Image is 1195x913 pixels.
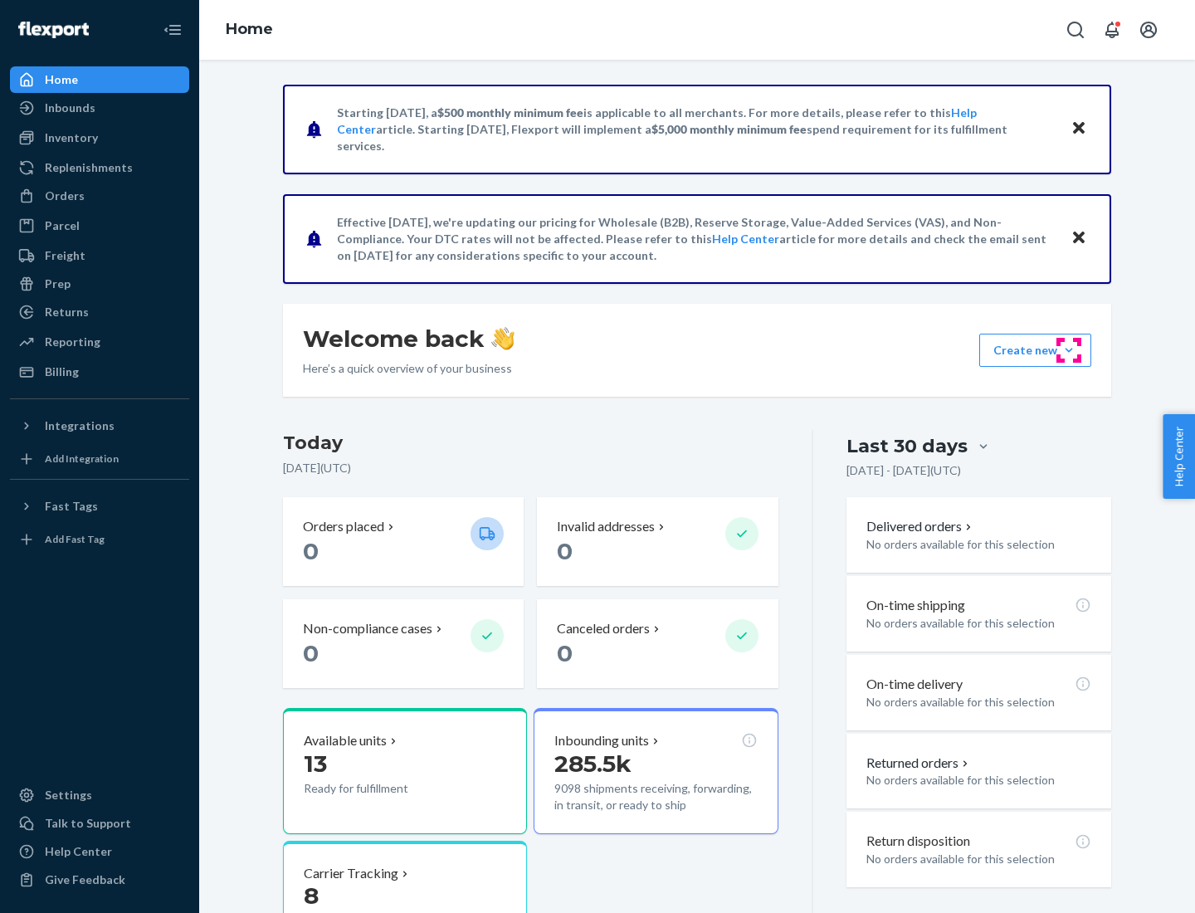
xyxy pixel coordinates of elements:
[557,537,573,565] span: 0
[10,271,189,297] a: Prep
[537,599,778,688] button: Canceled orders 0
[10,493,189,520] button: Fast Tags
[866,772,1091,788] p: No orders available for this selection
[866,832,970,851] p: Return disposition
[283,599,524,688] button: Non-compliance cases 0
[303,619,432,638] p: Non-compliance cases
[304,780,457,797] p: Ready for fulfillment
[10,299,189,325] a: Returns
[557,517,655,536] p: Invalid addresses
[1095,13,1129,46] button: Open notifications
[304,749,327,778] span: 13
[45,417,115,434] div: Integrations
[534,708,778,834] button: Inbounding units285.5k9098 shipments receiving, forwarding, in transit, or ready to ship
[212,6,286,54] ol: breadcrumbs
[10,95,189,121] a: Inbounds
[45,129,98,146] div: Inventory
[866,615,1091,632] p: No orders available for this selection
[979,334,1091,367] button: Create new
[10,183,189,209] a: Orders
[283,497,524,586] button: Orders placed 0
[10,810,189,837] a: Talk to Support
[10,867,189,893] button: Give Feedback
[1059,13,1092,46] button: Open Search Box
[337,105,1055,154] p: Starting [DATE], a is applicable to all merchants. For more details, please refer to this article...
[226,20,273,38] a: Home
[554,780,757,813] p: 9098 shipments receiving, forwarding, in transit, or ready to ship
[554,749,632,778] span: 285.5k
[557,619,650,638] p: Canceled orders
[712,232,779,246] a: Help Center
[303,360,515,377] p: Here’s a quick overview of your business
[45,871,125,888] div: Give Feedback
[337,214,1055,264] p: Effective [DATE], we're updating our pricing for Wholesale (B2B), Reserve Storage, Value-Added Se...
[304,881,319,910] span: 8
[10,154,189,181] a: Replenishments
[10,124,189,151] a: Inventory
[10,413,189,439] button: Integrations
[651,122,807,136] span: $5,000 monthly minimum fee
[554,731,649,750] p: Inbounding units
[866,754,972,773] button: Returned orders
[45,304,89,320] div: Returns
[156,13,189,46] button: Close Navigation
[45,100,95,116] div: Inbounds
[45,334,100,350] div: Reporting
[45,188,85,204] div: Orders
[283,708,527,834] button: Available units13Ready for fulfillment
[537,497,778,586] button: Invalid addresses 0
[866,851,1091,867] p: No orders available for this selection
[304,864,398,883] p: Carrier Tracking
[303,639,319,667] span: 0
[866,596,965,615] p: On-time shipping
[303,537,319,565] span: 0
[45,452,119,466] div: Add Integration
[866,694,1091,710] p: No orders available for this selection
[10,329,189,355] a: Reporting
[45,815,131,832] div: Talk to Support
[866,536,1091,553] p: No orders available for this selection
[45,217,80,234] div: Parcel
[45,364,79,380] div: Billing
[1068,227,1090,251] button: Close
[866,517,975,536] button: Delivered orders
[45,159,133,176] div: Replenishments
[304,731,387,750] p: Available units
[45,787,92,803] div: Settings
[303,324,515,354] h1: Welcome back
[10,446,189,472] a: Add Integration
[303,517,384,536] p: Orders placed
[45,498,98,515] div: Fast Tags
[18,22,89,38] img: Flexport logo
[846,433,968,459] div: Last 30 days
[866,675,963,694] p: On-time delivery
[283,460,778,476] p: [DATE] ( UTC )
[1132,13,1165,46] button: Open account menu
[45,532,105,546] div: Add Fast Tag
[45,843,112,860] div: Help Center
[10,359,189,385] a: Billing
[846,462,961,479] p: [DATE] - [DATE] ( UTC )
[10,838,189,865] a: Help Center
[1068,117,1090,141] button: Close
[45,276,71,292] div: Prep
[45,71,78,88] div: Home
[10,66,189,93] a: Home
[10,782,189,808] a: Settings
[491,327,515,350] img: hand-wave emoji
[10,526,189,553] a: Add Fast Tag
[10,212,189,239] a: Parcel
[45,247,85,264] div: Freight
[1163,414,1195,499] button: Help Center
[10,242,189,269] a: Freight
[557,639,573,667] span: 0
[437,105,583,120] span: $500 monthly minimum fee
[283,430,778,456] h3: Today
